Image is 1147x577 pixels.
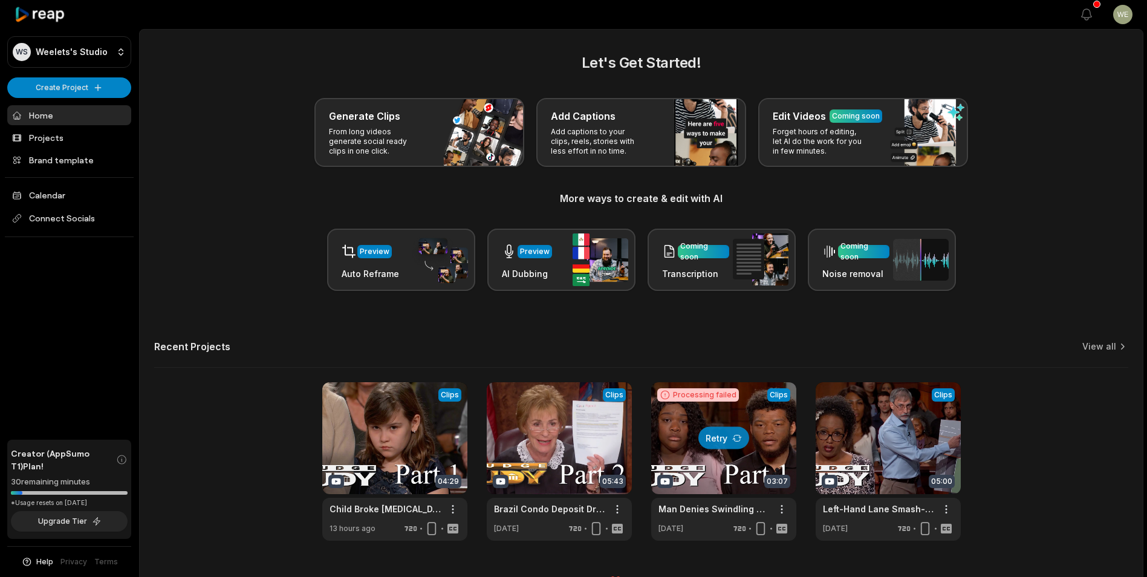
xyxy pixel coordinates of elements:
[154,191,1128,206] h3: More ways to create & edit with AI
[36,556,53,567] span: Help
[893,239,949,281] img: noise_removal.png
[7,128,131,148] a: Projects
[662,267,729,280] h3: Transcription
[822,267,889,280] h3: Noise removal
[154,52,1128,74] h2: Let's Get Started!
[7,185,131,205] a: Calendar
[494,503,605,515] a: Brazil Condo Deposit Drama | Part 2
[773,127,866,156] p: Forget hours of editing, let AI do the work for you in few minutes.
[7,77,131,98] button: Create Project
[680,241,727,262] div: Coming soon
[11,476,128,488] div: 30 remaining minutes
[551,127,645,156] p: Add captions to your clips, reels, stories with less effort in no time.
[840,241,887,262] div: Coming soon
[773,109,826,123] h3: Edit Videos
[11,498,128,507] div: *Usage resets on [DATE]
[412,236,468,284] img: auto_reframe.png
[7,207,131,229] span: Connect Socials
[21,556,53,567] button: Help
[11,447,116,472] span: Creator (AppSumo T1) Plan!
[823,503,934,515] a: Left-Hand Lane Smash-Up!
[13,43,31,61] div: WS
[330,503,441,515] a: Child Broke [MEDICAL_DATA], But Driver Wants Money for Mirror! | Part 1
[551,109,616,123] h3: Add Captions
[329,109,400,123] h3: Generate Clips
[342,267,399,280] h3: Auto Reframe
[733,233,788,285] img: transcription.png
[698,427,749,449] button: Retry
[94,556,118,567] a: Terms
[658,503,770,515] div: Man Denies Swindling Sister | Part 1
[60,556,87,567] a: Privacy
[154,341,230,353] h2: Recent Projects
[832,111,880,122] div: Coming soon
[329,127,423,156] p: From long videos generate social ready clips in one click.
[573,233,628,286] img: ai_dubbing.png
[36,47,108,57] p: Weelets's Studio
[7,105,131,125] a: Home
[11,511,128,532] button: Upgrade Tier
[520,246,550,257] div: Preview
[360,246,389,257] div: Preview
[7,150,131,170] a: Brand template
[1082,341,1116,353] a: View all
[502,267,552,280] h3: AI Dubbing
